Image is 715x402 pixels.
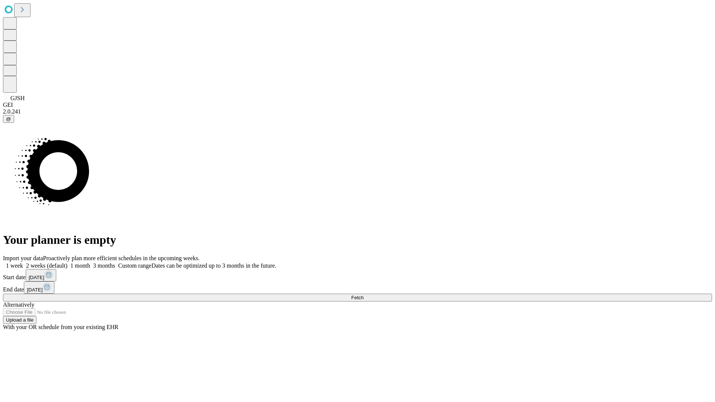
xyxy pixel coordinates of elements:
div: 2.0.241 [3,108,712,115]
span: Import your data [3,255,43,261]
span: Proactively plan more efficient schedules in the upcoming weeks. [43,255,200,261]
span: @ [6,116,11,122]
span: [DATE] [27,287,42,293]
h1: Your planner is empty [3,233,712,247]
span: 1 week [6,262,23,269]
div: GEI [3,102,712,108]
button: Upload a file [3,316,36,324]
button: Fetch [3,294,712,301]
button: [DATE] [24,281,54,294]
span: 3 months [93,262,115,269]
span: Custom range [118,262,151,269]
span: Alternatively [3,301,34,308]
span: 2 weeks (default) [26,262,67,269]
button: [DATE] [26,269,56,281]
div: End date [3,281,712,294]
span: With your OR schedule from your existing EHR [3,324,118,330]
span: Fetch [351,295,363,300]
button: @ [3,115,14,123]
div: Start date [3,269,712,281]
span: Dates can be optimized up to 3 months in the future. [152,262,276,269]
span: 1 month [70,262,90,269]
span: GJSH [10,95,25,101]
span: [DATE] [29,275,44,280]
